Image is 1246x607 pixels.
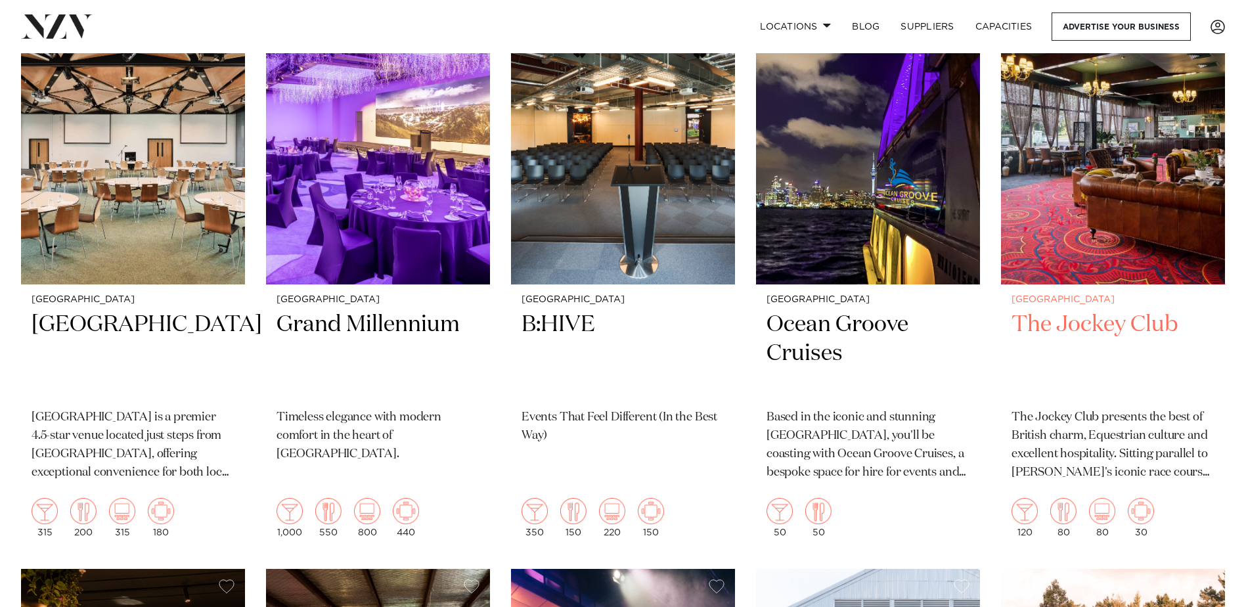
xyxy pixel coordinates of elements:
[560,498,587,524] img: dining.png
[393,498,419,524] img: meeting.png
[805,498,832,537] div: 50
[315,498,342,524] img: dining.png
[638,498,664,524] img: meeting.png
[277,295,479,305] small: [GEOGRAPHIC_DATA]
[599,498,625,524] img: theatre.png
[805,498,832,524] img: dining.png
[1050,498,1077,537] div: 80
[277,498,303,524] img: cocktail.png
[32,310,234,399] h2: [GEOGRAPHIC_DATA]
[841,12,890,41] a: BLOG
[1128,498,1154,524] img: meeting.png
[148,498,174,537] div: 180
[767,409,969,482] p: Based in the iconic and stunning [GEOGRAPHIC_DATA], you'll be coasting with Ocean Groove Cruises,...
[749,12,841,41] a: Locations
[315,498,342,537] div: 550
[522,295,724,305] small: [GEOGRAPHIC_DATA]
[70,498,97,524] img: dining.png
[277,498,303,537] div: 1,000
[767,498,793,537] div: 50
[32,295,234,305] small: [GEOGRAPHIC_DATA]
[1052,12,1191,41] a: Advertise your business
[1012,310,1214,399] h2: The Jockey Club
[1012,295,1214,305] small: [GEOGRAPHIC_DATA]
[767,310,969,399] h2: Ocean Groove Cruises
[560,498,587,537] div: 150
[109,498,135,537] div: 315
[522,409,724,445] p: Events That Feel Different (In the Best Way)
[1050,498,1077,524] img: dining.png
[522,498,548,537] div: 350
[21,14,93,38] img: nzv-logo.png
[393,498,419,537] div: 440
[1089,498,1115,537] div: 80
[599,498,625,537] div: 220
[277,409,479,464] p: Timeless elegance with modern comfort in the heart of [GEOGRAPHIC_DATA].
[1012,498,1038,537] div: 120
[1012,498,1038,524] img: cocktail.png
[32,498,58,537] div: 315
[109,498,135,524] img: theatre.png
[522,310,724,399] h2: B:HIVE
[1012,409,1214,482] p: The Jockey Club presents the best of British charm, Equestrian culture and excellent hospitality....
[277,310,479,399] h2: Grand Millennium
[890,12,964,41] a: SUPPLIERS
[32,498,58,524] img: cocktail.png
[70,498,97,537] div: 200
[522,498,548,524] img: cocktail.png
[767,295,969,305] small: [GEOGRAPHIC_DATA]
[1128,498,1154,537] div: 30
[638,498,664,537] div: 150
[148,498,174,524] img: meeting.png
[32,409,234,482] p: [GEOGRAPHIC_DATA] is a premier 4.5-star venue located just steps from [GEOGRAPHIC_DATA], offering...
[965,12,1043,41] a: Capacities
[1089,498,1115,524] img: theatre.png
[354,498,380,524] img: theatre.png
[767,498,793,524] img: cocktail.png
[354,498,380,537] div: 800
